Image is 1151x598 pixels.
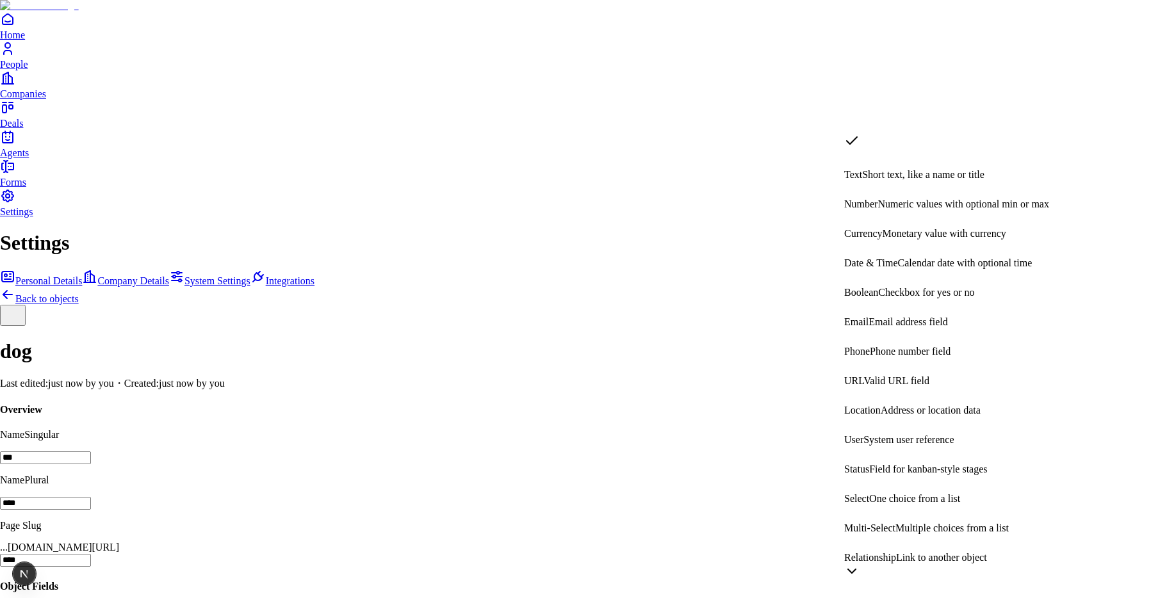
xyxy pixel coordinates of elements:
[895,522,1009,533] span: Multiple choices from a list
[844,493,869,504] span: Select
[869,493,960,504] span: One choice from a list
[883,228,1006,239] span: Monetary value with currency
[870,346,951,357] span: Phone number field
[844,346,870,357] span: Phone
[878,287,974,298] span: Checkbox for yes or no
[844,375,864,386] span: URL
[863,434,954,445] span: System user reference
[864,375,930,386] span: Valid URL field
[844,169,862,180] span: Text
[862,169,984,180] span: Short text, like a name or title
[898,257,1033,268] span: Calendar date with optional time
[844,316,869,327] span: Email
[844,198,878,209] span: Number
[844,257,898,268] span: Date & Time
[844,434,863,445] span: User
[844,287,878,298] span: Boolean
[869,464,987,474] span: Field for kanban-style stages
[844,405,881,416] span: Location
[878,198,1049,209] span: Numeric values with optional min or max
[896,552,987,563] span: Link to another object
[881,405,981,416] span: Address or location data
[844,464,869,474] span: Status
[869,316,948,327] span: Email address field
[844,228,883,239] span: Currency
[844,522,895,533] span: Multi-Select
[844,552,896,563] span: Relationship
